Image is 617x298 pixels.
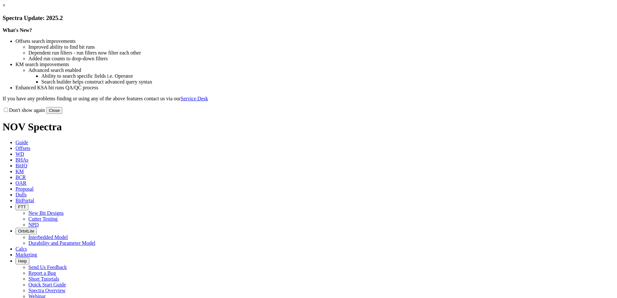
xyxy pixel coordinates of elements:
[3,107,45,113] label: Don't show again
[28,276,59,282] a: Short Tutorials
[46,107,62,114] button: Close
[28,222,39,227] a: NPD
[3,27,32,33] strong: What's New?
[15,85,614,91] li: Enhanced KSA bit runs QA/QC process
[4,108,8,112] input: Don't show again
[15,140,28,145] span: Guide
[15,252,37,257] span: Marketing
[28,50,614,56] li: Dependent run filters - run filters now filter each other
[15,186,34,192] span: Proposal
[15,151,24,157] span: WD
[28,67,614,73] li: Advanced search enabled
[28,56,614,62] li: Added run counts to drop-down filters
[28,264,67,270] a: Send Us Feedback
[18,259,27,263] span: Help
[3,15,614,22] h3: Spectra Update: 2025.2
[15,157,28,163] span: BHAs
[28,216,58,222] a: Cutter Testing
[28,234,68,240] a: Interbedded Model
[15,38,614,44] li: Offsets search improvements
[15,180,26,186] span: OAR
[3,121,614,133] h1: NOV Spectra
[181,96,208,101] a: Service Desk
[41,73,614,79] li: Ability to search specific fields i.e. Operator
[41,79,614,85] li: Search builder helps construct advanced query syntax
[18,229,34,233] span: OrbitLite
[28,282,66,287] a: Quick Start Guide
[15,62,614,67] li: KM search improvements
[15,174,26,180] span: BCR
[15,198,34,203] span: BitPortal
[3,96,614,102] p: If you have any problems finding or using any of the above features contact us via our
[3,3,5,8] a: ×
[15,192,27,197] span: Dulls
[28,240,96,246] a: Durability and Parameter Model
[28,270,56,276] a: Report a Bug
[15,145,30,151] span: Offsets
[28,288,66,293] a: Spectra Overview
[28,210,64,216] a: New Bit Designs
[28,44,614,50] li: Improved ability to find bit runs
[15,163,27,168] span: BitIQ
[15,246,27,252] span: Calcs
[18,204,26,209] span: FTT
[15,169,24,174] span: KM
